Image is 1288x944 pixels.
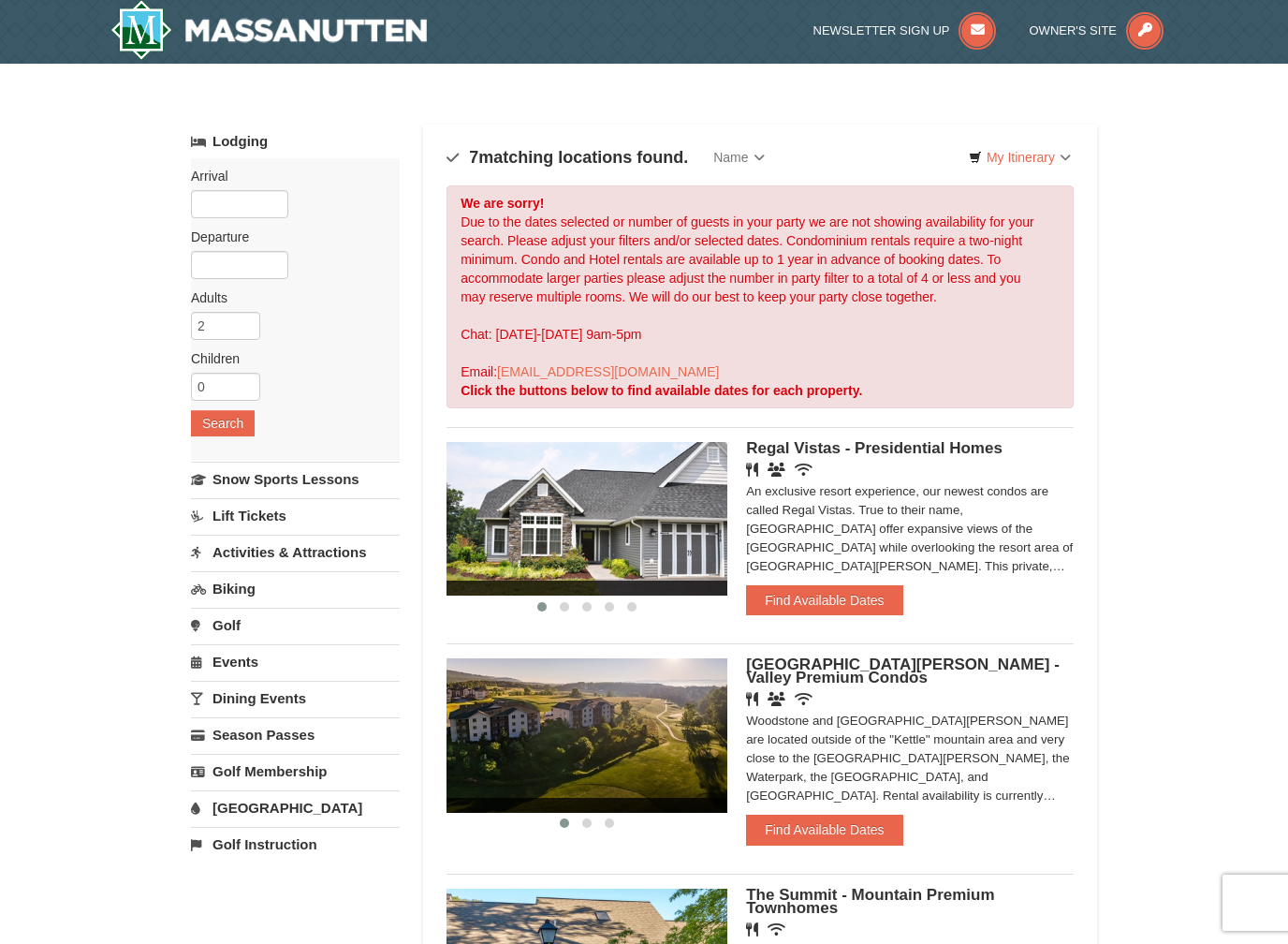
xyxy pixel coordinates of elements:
[191,498,400,533] a: Lift Tickets
[746,463,758,477] i: Restaurant
[191,571,400,606] a: Biking
[191,681,400,715] a: Dining Events
[746,886,994,917] span: The Summit - Mountain Premium Townhomes
[813,23,997,37] a: Newsletter Sign Up
[813,23,950,37] span: Newsletter Sign Up
[746,692,758,706] i: Restaurant
[191,790,400,825] a: [GEOGRAPHIC_DATA]
[191,288,386,307] label: Adults
[699,139,778,176] a: Name
[795,692,812,706] i: Wireless Internet (free)
[191,827,400,862] a: Golf Instruction
[191,125,400,158] a: Lodging
[957,143,1083,171] a: My Itinerary
[191,717,400,752] a: Season Passes
[746,585,902,615] button: Find Available Dates
[191,410,255,436] button: Search
[1030,23,1118,37] span: Owner's Site
[191,754,400,789] a: Golf Membership
[191,228,386,246] label: Departure
[795,463,812,477] i: Wireless Internet (free)
[191,535,400,569] a: Activities & Attractions
[746,922,758,937] i: Restaurant
[768,463,785,477] i: Banquet Facilities
[191,644,400,679] a: Events
[461,196,544,211] strong: We are sorry!
[191,349,386,368] label: Children
[746,656,1060,686] span: [GEOGRAPHIC_DATA][PERSON_NAME] - Valley Premium Condos
[191,462,400,496] a: Snow Sports Lessons
[746,482,1074,576] div: An exclusive resort experience, our newest condos are called Regal Vistas. True to their name, [G...
[746,815,902,845] button: Find Available Dates
[461,383,862,398] strong: Click the buttons below to find available dates for each property.
[768,922,785,937] i: Wireless Internet (free)
[768,692,785,706] i: Banquet Facilities
[746,439,1003,457] span: Regal Vistas - Presidential Homes
[497,364,719,379] a: [EMAIL_ADDRESS][DOMAIN_NAME]
[469,148,478,167] span: 7
[1030,23,1164,37] a: Owner's Site
[191,167,386,185] label: Arrival
[746,712,1074,805] div: Woodstone and [GEOGRAPHIC_DATA][PERSON_NAME] are located outside of the "Kettle" mountain area an...
[191,608,400,642] a: Golf
[446,185,1074,408] div: Due to the dates selected or number of guests in your party we are not showing availability for y...
[446,148,688,167] h4: matching locations found.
